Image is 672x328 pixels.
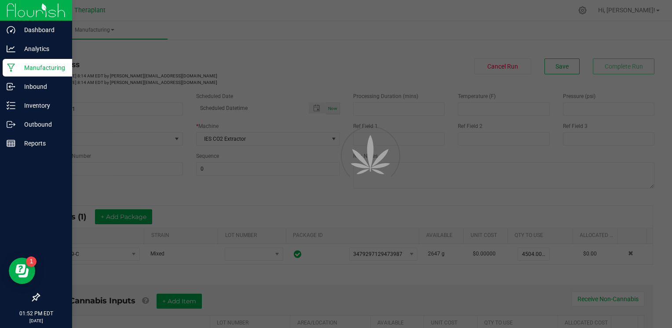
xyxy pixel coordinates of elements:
inline-svg: Dashboard [7,26,15,34]
p: Analytics [15,44,68,54]
p: Manufacturing [15,62,68,73]
inline-svg: Outbound [7,120,15,129]
p: 01:52 PM EDT [4,310,68,317]
inline-svg: Inbound [7,82,15,91]
inline-svg: Inventory [7,101,15,110]
p: [DATE] [4,317,68,324]
p: Reports [15,138,68,149]
p: Outbound [15,119,68,130]
inline-svg: Analytics [7,44,15,53]
p: Dashboard [15,25,68,35]
inline-svg: Reports [7,139,15,148]
p: Inventory [15,100,68,111]
iframe: Resource center [9,258,35,284]
iframe: Resource center unread badge [26,256,37,267]
p: Inbound [15,81,68,92]
inline-svg: Manufacturing [7,63,15,72]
